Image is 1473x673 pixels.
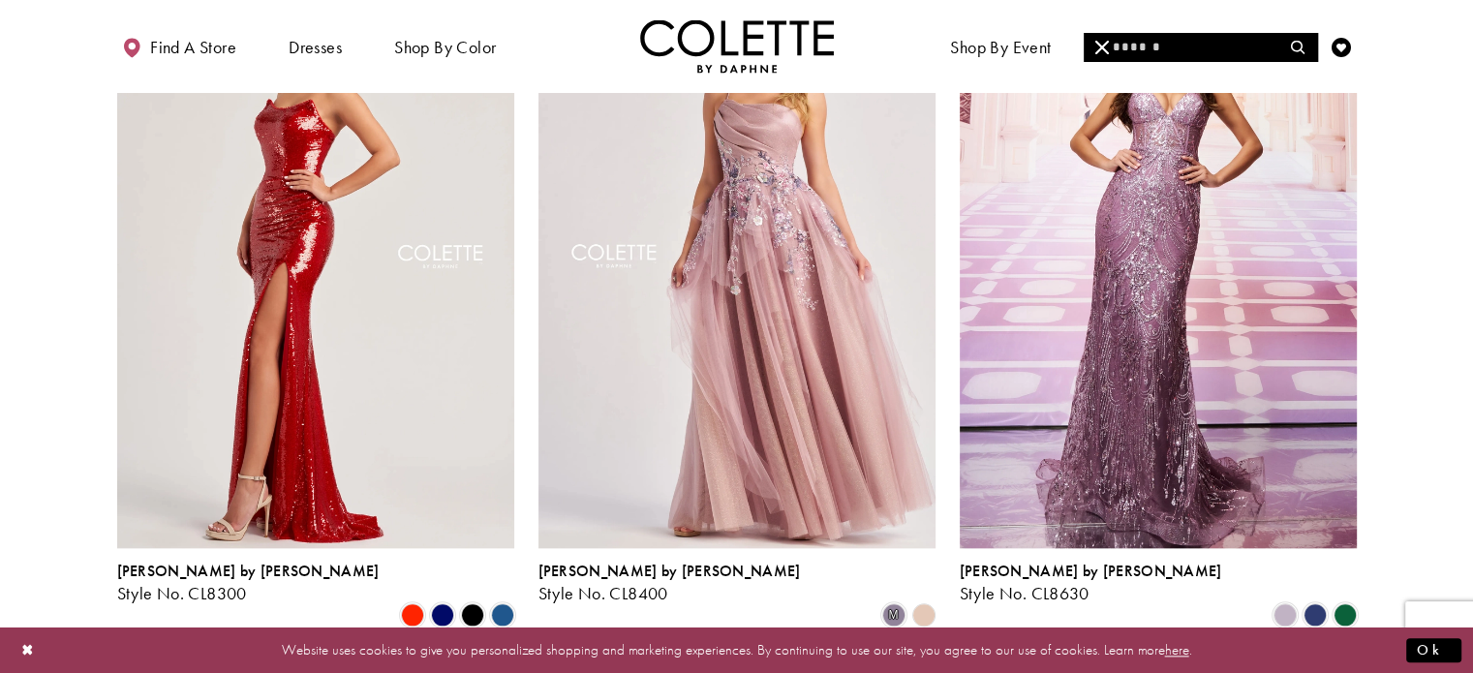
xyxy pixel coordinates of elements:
img: Colette by Daphne [640,19,834,73]
button: Submit Dialog [1406,638,1461,662]
p: Website uses cookies to give you personalized shopping and marketing experiences. By continuing t... [139,637,1334,663]
i: Black [461,603,484,627]
span: Find a store [150,38,236,57]
div: Search form [1084,33,1318,62]
span: Style No. CL8630 [960,582,1089,604]
div: Colette by Daphne Style No. CL8630 [960,563,1222,603]
span: [PERSON_NAME] by [PERSON_NAME] [117,561,380,581]
i: Champagne Multi [912,603,936,627]
span: Dresses [284,19,347,73]
span: Style No. CL8300 [117,582,247,604]
span: [PERSON_NAME] by [PERSON_NAME] [538,561,801,581]
span: Shop By Event [950,38,1051,57]
button: Submit Search [1279,33,1317,62]
a: Toggle search [1284,19,1313,73]
span: [PERSON_NAME] by [PERSON_NAME] [960,561,1222,581]
a: Check Wishlist [1327,19,1356,73]
a: Find a store [117,19,241,73]
a: here [1165,640,1189,659]
i: Ocean Blue [491,603,514,627]
div: Colette by Daphne Style No. CL8300 [117,563,380,603]
i: Hunter Green [1334,603,1357,627]
i: Sapphire [431,603,454,627]
i: Heather [1274,603,1297,627]
button: Close Dialog [12,633,45,667]
span: Shop By Event [945,19,1056,73]
div: Colette by Daphne Style No. CL8400 [538,563,801,603]
span: Shop by color [394,38,496,57]
span: Style No. CL8400 [538,582,668,604]
i: Scarlet [401,603,424,627]
button: Close Search [1084,33,1121,62]
a: Meet the designer [1099,19,1243,73]
span: Dresses [289,38,342,57]
i: Navy Blue [1304,603,1327,627]
input: Search [1084,33,1317,62]
a: Visit Home Page [640,19,834,73]
span: Shop by color [389,19,501,73]
i: Dusty Lilac/Multi [882,603,905,627]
